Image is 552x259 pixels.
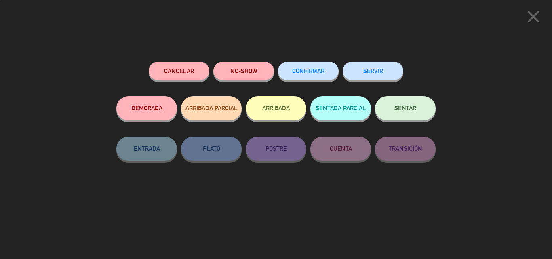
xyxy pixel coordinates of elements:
[149,62,209,80] button: Cancelar
[310,137,371,161] button: CUENTA
[278,62,339,80] button: CONFIRMAR
[394,105,416,112] span: SENTAR
[181,137,242,161] button: PLATO
[292,67,324,74] span: CONFIRMAR
[181,96,242,120] button: ARRIBADA PARCIAL
[375,96,436,120] button: SENTAR
[116,137,177,161] button: ENTRADA
[521,6,546,30] button: close
[246,137,306,161] button: POSTRE
[116,96,177,120] button: DEMORADA
[375,137,436,161] button: TRANSICIÓN
[246,96,306,120] button: ARRIBADA
[213,62,274,80] button: NO-SHOW
[185,105,238,112] span: ARRIBADA PARCIAL
[343,62,403,80] button: SERVIR
[523,6,544,27] i: close
[310,96,371,120] button: SENTADA PARCIAL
